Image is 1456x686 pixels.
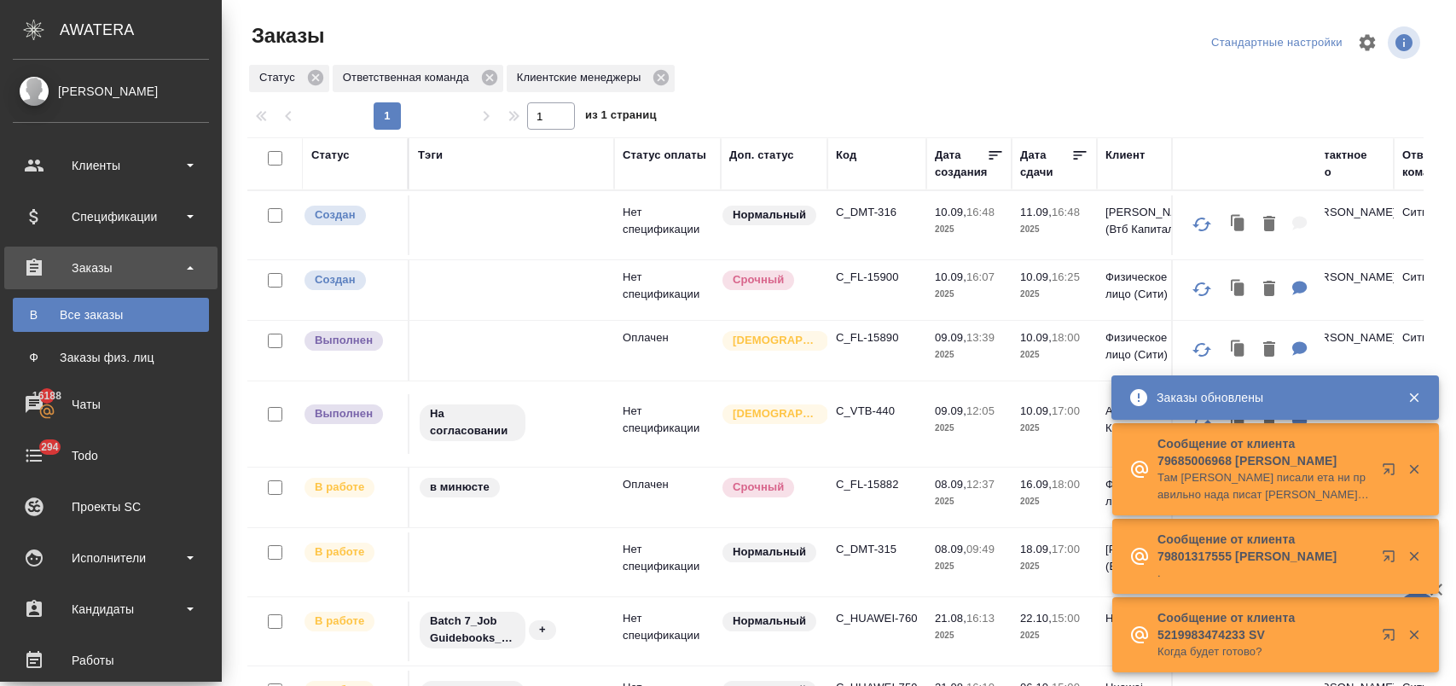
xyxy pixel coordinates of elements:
p: Создан [315,206,356,224]
td: [PERSON_NAME] [1295,321,1394,381]
div: На согласовании [418,403,606,443]
p: 16.09, [1020,478,1052,491]
a: ВВсе заказы [13,298,209,332]
button: Удалить [1255,333,1284,368]
span: Посмотреть информацию [1388,26,1424,59]
div: Код [836,147,856,164]
p: 2025 [1020,493,1088,510]
a: 294Todo [4,434,218,477]
p: 10.09, [1020,270,1052,283]
div: Batch 7_Job Guidebooks_22.10, + [418,610,606,650]
p: Ответственная команда [343,69,475,86]
p: 2025 [935,493,1003,510]
p: Когда будет готово? [1157,643,1371,660]
p: 10.09, [935,206,966,218]
div: Ответственная команда [333,65,503,92]
div: Заказы физ. лиц [21,349,200,366]
p: Физическое лицо (Сити) [1105,269,1187,303]
p: C_VTB-440 [836,403,918,420]
p: C_FL-15890 [836,329,918,346]
div: в минюсте [418,476,606,499]
p: 16:07 [966,270,995,283]
button: Удалить [1255,272,1284,307]
button: Клонировать [1222,272,1255,307]
div: Выставляет ПМ после сдачи и проведения начислений. Последний этап для ПМа [303,403,399,426]
div: Дата сдачи [1020,147,1071,181]
p: 2025 [935,627,1003,644]
p: В работе [315,544,364,561]
div: Выставляется автоматически при создании заказа [303,269,399,292]
div: Доп. статус [729,147,794,164]
p: Huawei [1105,610,1187,627]
div: Todo [13,443,209,468]
div: Контактное лицо [1303,147,1385,181]
p: 10.09, [1020,331,1052,344]
button: Закрыть [1396,390,1431,405]
td: Нет спецификации [614,260,721,320]
span: 16188 [22,387,72,404]
td: Оплачен [614,321,721,381]
p: Статус [259,69,301,86]
td: Оплачен [614,468,721,527]
p: 2025 [1020,346,1088,363]
p: 09:49 [966,543,995,555]
button: Открыть в новой вкладке [1372,452,1412,493]
td: Нет спецификации [614,394,721,454]
p: 2025 [935,558,1003,575]
span: Заказы [247,22,324,49]
a: ФЗаказы физ. лиц [13,340,209,375]
p: в минюсте [430,479,490,496]
button: Открыть в новой вкладке [1372,618,1412,659]
p: 2025 [1020,221,1088,238]
p: 16:48 [1052,206,1080,218]
p: 11.09, [1020,206,1052,218]
div: Заказы [13,255,209,281]
p: Нормальный [733,544,806,561]
div: Статус по умолчанию для стандартных заказов [721,204,819,227]
td: [PERSON_NAME] [1295,195,1394,255]
td: Нет спецификации [614,602,721,661]
p: + [539,621,546,638]
p: 2025 [1020,558,1088,575]
p: Срочный [733,271,784,288]
p: 2025 [935,420,1003,437]
p: Срочный [733,479,784,496]
p: 12:37 [966,478,995,491]
p: Batch 7_Job Guidebooks_22.10 [430,613,515,647]
div: Клиент [1105,147,1145,164]
div: Кандидаты [13,596,209,622]
p: 2025 [1020,627,1088,644]
div: Статус [311,147,350,164]
div: Исполнители [13,545,209,571]
p: 10.09, [1020,404,1052,417]
p: 2025 [935,221,1003,238]
p: 08.09, [935,543,966,555]
p: C_DMT-316 [836,204,918,221]
p: В работе [315,479,364,496]
button: Клонировать [1222,333,1255,368]
p: Выполнен [315,332,373,349]
p: 10.09, [935,270,966,283]
p: 12:05 [966,404,995,417]
p: Физическое лицо (Сити) [1105,329,1187,363]
div: Чаты [13,392,209,417]
div: Выставляется автоматически, если на указанный объем услуг необходимо больше времени в стандартном... [721,269,819,292]
span: из 1 страниц [585,105,657,130]
p: 22.10, [1020,612,1052,625]
p: 18:00 [1052,331,1080,344]
button: Обновить [1181,329,1222,370]
p: 09.09, [935,331,966,344]
div: Дата создания [935,147,987,181]
p: . [1157,565,1371,582]
button: Открыть в новой вкладке [1372,539,1412,580]
p: Там [PERSON_NAME] писали ета ни правильно нада писат [PERSON_NAME] буква Г [1157,469,1371,503]
div: Выставляет ПМ после принятия заказа от КМа [303,610,399,633]
td: [PERSON_NAME] [1295,260,1394,320]
p: [DEMOGRAPHIC_DATA] [733,332,818,349]
span: 294 [31,439,69,456]
p: 09.09, [935,404,966,417]
div: Выставляется автоматически при создании заказа [303,204,399,227]
div: Спецификации [13,204,209,230]
p: 08.09, [935,478,966,491]
div: Выставляет ПМ после сдачи и проведения начислений. Последний этап для ПМа [303,329,399,352]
